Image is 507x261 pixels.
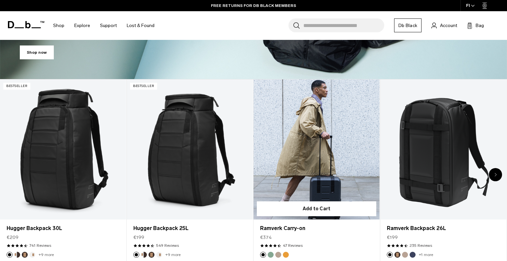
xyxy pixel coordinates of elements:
[467,21,484,29] button: Bag
[14,252,20,258] button: Cappuccino
[156,252,162,258] button: Oatmilk
[402,252,408,258] button: Fogbow Beige
[387,252,393,258] button: Black Out
[20,45,54,59] a: Shop now
[165,252,181,257] a: +9 more
[211,3,296,9] a: FREE RETURNS FOR DB BLACK MEMBERS
[39,252,54,257] a: +9 more
[257,201,376,216] button: Add to Cart
[283,252,289,258] button: Parhelion Orange
[253,79,380,219] a: Ramverk Carry-on
[7,252,13,258] button: Black Out
[489,168,502,181] div: Next slide
[22,252,28,258] button: Espresso
[419,252,433,257] a: +1 more
[260,252,266,258] button: Black Out
[29,243,51,248] a: 741 reviews
[3,83,30,90] p: Bestseller
[7,234,18,241] span: €209
[133,224,246,232] a: Hugger Backpack 25L
[100,14,117,37] a: Support
[283,243,303,248] a: 47 reviews
[440,22,457,29] span: Account
[133,234,144,241] span: €199
[431,21,457,29] a: Account
[74,14,90,37] a: Explore
[410,243,432,248] a: 235 reviews
[48,11,159,40] nav: Main Navigation
[268,252,274,258] button: Green Ray
[275,252,281,258] button: Fogbow Beige
[394,18,422,32] a: Db Black
[149,252,154,258] button: Espresso
[156,243,179,248] a: 549 reviews
[127,14,154,37] a: Lost & Found
[476,22,484,29] span: Bag
[127,79,253,219] a: Hugger Backpack 25L
[133,252,139,258] button: Black Out
[380,79,506,219] a: Ramverk Backpack 26L
[7,224,119,232] a: Hugger Backpack 30L
[260,224,373,232] a: Ramverk Carry-on
[394,252,400,258] button: Espresso
[53,14,64,37] a: Shop
[260,234,272,241] span: €374
[410,252,416,258] button: Blue Hour
[141,252,147,258] button: Cappuccino
[130,83,157,90] p: Bestseller
[387,224,500,232] a: Ramverk Backpack 26L
[387,234,398,241] span: €199
[29,252,35,258] button: Oatmilk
